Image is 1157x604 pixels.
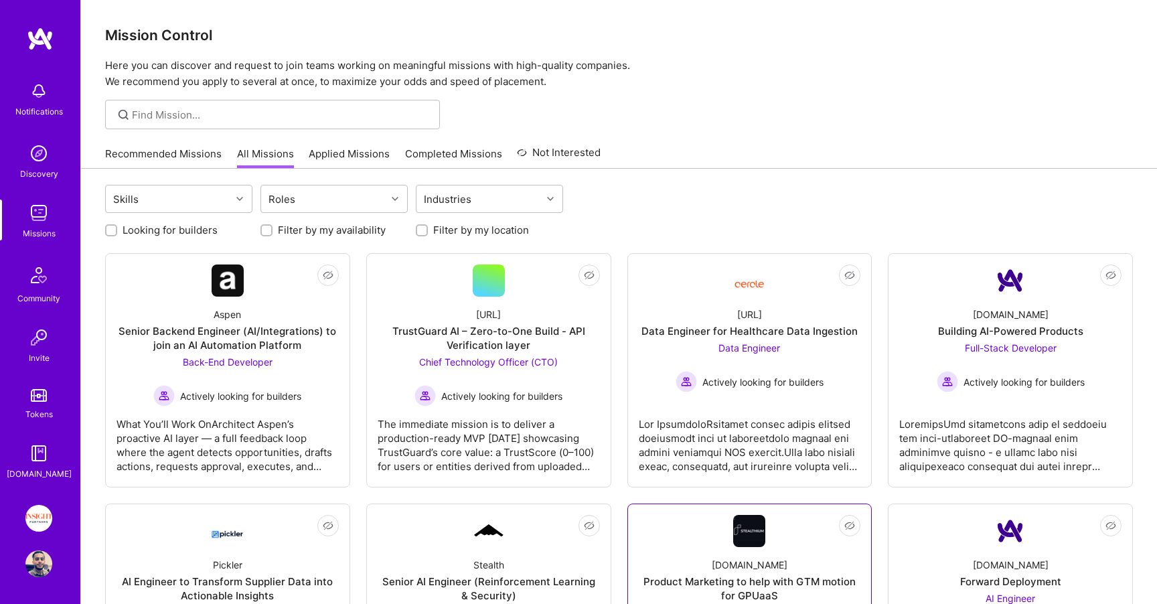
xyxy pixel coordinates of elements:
[937,371,958,392] img: Actively looking for builders
[476,192,477,206] input: overall type: UNKNOWN_TYPE server type: NO_SERVER_DATA heuristic type: UNKNOWN_TYPE label: Indust...
[105,147,222,169] a: Recommended Missions
[733,515,765,547] img: Company Logo
[938,324,1083,338] div: Building AI-Powered Products
[29,351,50,365] div: Invite
[392,196,398,202] i: icon Chevron
[212,519,244,543] img: Company Logo
[584,520,595,531] i: icon EyeClosed
[641,324,858,338] div: Data Engineer for Healthcare Data Ingestion
[180,389,301,403] span: Actively looking for builders
[899,265,1122,476] a: Company Logo[DOMAIN_NAME]Building AI-Powered ProductsFull-Stack Developer Actively looking for bu...
[378,406,600,473] div: The immediate mission is to deliver a production-ready MVP [DATE] showcasing TrustGuard’s core va...
[473,522,505,540] img: Company Logo
[183,356,273,368] span: Back-End Developer
[973,307,1049,321] div: [DOMAIN_NAME]
[25,407,53,421] div: Tokens
[639,575,861,603] div: Product Marketing to help with GTM motion for GPUaaS
[420,190,475,209] div: Industries
[105,58,1133,90] p: Here you can discover and request to join teams working on meaningful missions with high-quality ...
[15,104,63,119] div: Notifications
[639,406,861,473] div: Lor IpsumdoloRsitamet consec adipis elitsed doeiusmodt inci ut laboreetdolo magnaal eni admini ve...
[237,147,294,169] a: All Missions
[473,558,504,572] div: Stealth
[547,196,554,202] i: icon Chevron
[7,467,72,481] div: [DOMAIN_NAME]
[712,558,787,572] div: [DOMAIN_NAME]
[986,593,1035,604] span: AI Engineer
[405,147,502,169] a: Completed Missions
[153,385,175,406] img: Actively looking for builders
[300,192,301,206] input: overall type: UNKNOWN_TYPE server type: NO_SERVER_DATA heuristic type: UNKNOWN_TYPE label: Roles ...
[278,223,386,237] label: Filter by my availability
[844,270,855,281] i: icon EyeClosed
[25,505,52,532] img: Insight Partners: Data & AI - Sourcing
[105,27,1133,44] h3: Mission Control
[1105,270,1116,281] i: icon EyeClosed
[110,190,142,209] div: Skills
[25,550,52,577] img: User Avatar
[584,270,595,281] i: icon EyeClosed
[414,385,436,406] img: Actively looking for builders
[1105,520,1116,531] i: icon EyeClosed
[20,167,58,181] div: Discovery
[132,108,430,122] input: overall type: UNKNOWN_TYPE server type: NO_SERVER_DATA heuristic type: UNKNOWN_TYPE label: Find M...
[25,78,52,104] img: bell
[117,406,339,473] div: What You’ll Work OnArchitect Aspen’s proactive AI layer — a full feedback loop where the agent de...
[213,558,242,572] div: Pickler
[994,265,1026,297] img: Company Logo
[123,223,218,237] label: Looking for builders
[994,515,1026,547] img: Company Logo
[517,145,601,169] a: Not Interested
[22,550,56,577] a: User Avatar
[973,558,1049,572] div: [DOMAIN_NAME]
[733,270,765,292] img: Company Logo
[27,27,54,51] img: logo
[309,147,390,169] a: Applied Missions
[31,389,47,402] img: tokens
[117,324,339,352] div: Senior Backend Engineer (AI/Integrations) to join an AI Automation Platform
[236,196,243,202] i: icon Chevron
[323,270,333,281] i: icon EyeClosed
[25,200,52,226] img: teamwork
[214,307,241,321] div: Aspen
[441,389,562,403] span: Actively looking for builders
[844,520,855,531] i: icon EyeClosed
[23,259,55,291] img: Community
[963,375,1085,389] span: Actively looking for builders
[378,575,600,603] div: Senior AI Engineer (Reinforcement Learning & Security)
[25,324,52,351] img: Invite
[116,107,131,123] i: icon SearchGrey
[378,265,600,476] a: [URL]TrustGuard AI – Zero-to-One Build - API Verification layerChief Technology Officer (CTO) Act...
[737,307,762,321] div: [URL]
[676,371,697,392] img: Actively looking for builders
[17,291,60,305] div: Community
[265,190,299,209] div: Roles
[378,324,600,352] div: TrustGuard AI – Zero-to-One Build - API Verification layer
[433,223,529,237] label: Filter by my location
[23,226,56,240] div: Missions
[25,140,52,167] img: discovery
[419,356,558,368] span: Chief Technology Officer (CTO)
[25,440,52,467] img: guide book
[960,575,1061,589] div: Forward Deployment
[143,192,145,206] input: overall type: UNKNOWN_TYPE server type: NO_SERVER_DATA heuristic type: UNKNOWN_TYPE label: Skills...
[212,265,244,297] img: Company Logo
[117,265,339,476] a: Company LogoAspenSenior Backend Engineer (AI/Integrations) to join an AI Automation PlatformBack-...
[476,307,501,321] div: [URL]
[639,265,861,476] a: Company Logo[URL]Data Engineer for Healthcare Data IngestionData Engineer Actively looking for bu...
[965,342,1057,354] span: Full-Stack Developer
[702,375,824,389] span: Actively looking for builders
[718,342,780,354] span: Data Engineer
[899,406,1122,473] div: LoremipsUmd sitametcons adip el seddoeiu tem inci-utlaboreet DO-magnaal enim adminimve quisno - e...
[22,505,56,532] a: Insight Partners: Data & AI - Sourcing
[323,520,333,531] i: icon EyeClosed
[117,575,339,603] div: AI Engineer to Transform Supplier Data into Actionable Insights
